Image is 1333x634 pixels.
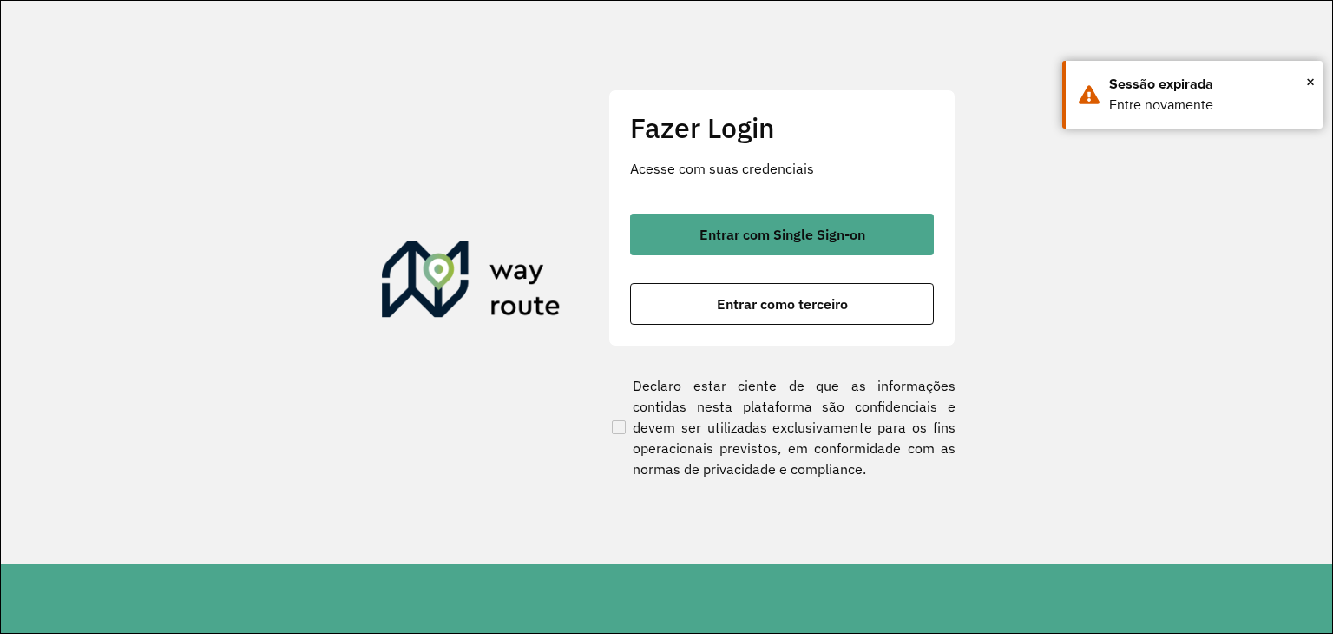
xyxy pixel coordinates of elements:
span: Entrar com Single Sign-on [699,228,865,241]
span: Entrar como terceiro [717,297,848,311]
p: Acesse com suas credenciais [630,158,934,179]
span: × [1306,69,1315,95]
img: Roteirizador AmbevTech [382,241,561,324]
div: Sessão expirada [1109,74,1310,95]
label: Declaro estar ciente de que as informações contidas nesta plataforma são confidenciais e devem se... [608,375,955,479]
div: Entre novamente [1109,95,1310,116]
button: Close [1306,69,1315,95]
h2: Fazer Login [630,111,934,144]
button: button [630,214,934,255]
button: button [630,283,934,325]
